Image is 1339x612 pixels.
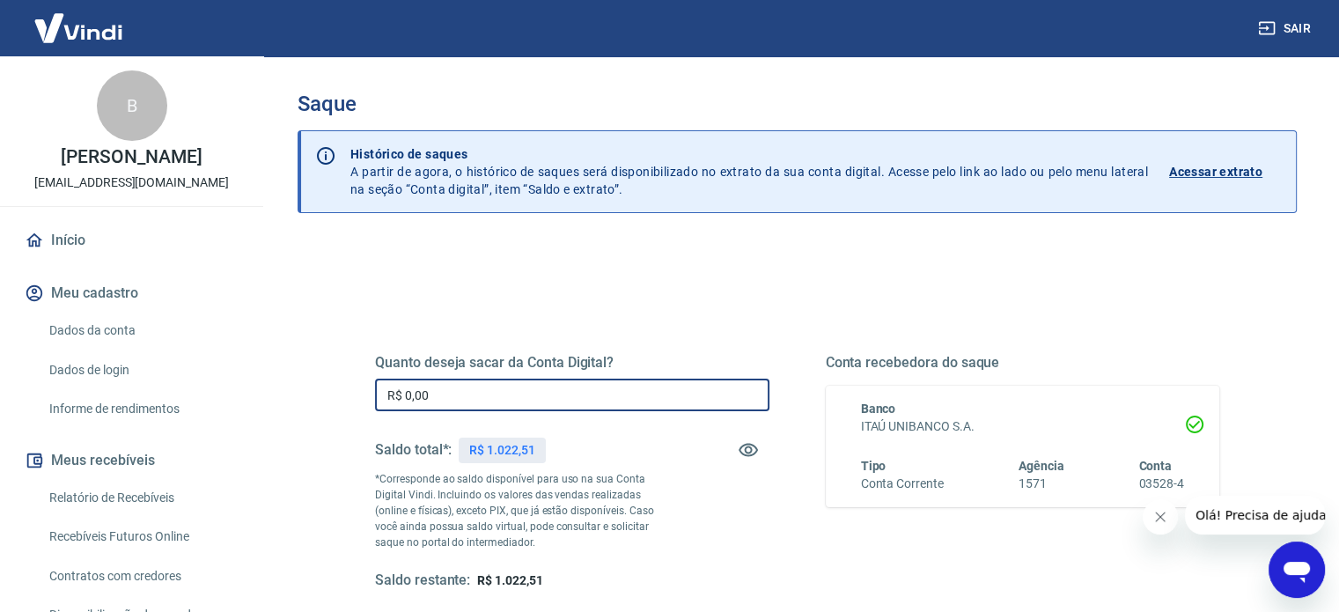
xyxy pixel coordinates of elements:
a: Relatório de Recebíveis [42,480,242,516]
iframe: Fechar mensagem [1143,499,1178,535]
h5: Conta recebedora do saque [826,354,1220,372]
h3: Saque [298,92,1297,116]
span: Agência [1019,459,1064,473]
h5: Saldo restante: [375,571,470,590]
span: Conta [1138,459,1172,473]
img: Vindi [21,1,136,55]
p: Histórico de saques [350,145,1148,163]
span: R$ 1.022,51 [477,573,542,587]
p: A partir de agora, o histórico de saques será disponibilizado no extrato da sua conta digital. Ac... [350,145,1148,198]
a: Acessar extrato [1169,145,1282,198]
h6: 1571 [1019,475,1064,493]
span: Olá! Precisa de ajuda? [11,12,148,26]
a: Dados da conta [42,313,242,349]
button: Meu cadastro [21,274,242,313]
h5: Quanto deseja sacar da Conta Digital? [375,354,769,372]
a: Contratos com credores [42,558,242,594]
p: *Corresponde ao saldo disponível para uso na sua Conta Digital Vindi. Incluindo os valores das ve... [375,471,671,550]
a: Início [21,221,242,260]
iframe: Botão para abrir a janela de mensagens [1269,542,1325,598]
iframe: Mensagem da empresa [1185,496,1325,535]
h6: Conta Corrente [861,475,944,493]
span: Tipo [861,459,887,473]
div: B [97,70,167,141]
button: Meus recebíveis [21,441,242,480]
span: Banco [861,402,896,416]
p: R$ 1.022,51 [469,441,534,460]
p: [EMAIL_ADDRESS][DOMAIN_NAME] [34,173,229,192]
a: Dados de login [42,352,242,388]
p: [PERSON_NAME] [61,148,202,166]
button: Sair [1254,12,1318,45]
h6: ITAÚ UNIBANCO S.A. [861,417,1185,436]
p: Acessar extrato [1169,163,1262,181]
a: Informe de rendimentos [42,391,242,427]
a: Recebíveis Futuros Online [42,519,242,555]
h6: 03528-4 [1138,475,1184,493]
h5: Saldo total*: [375,441,452,459]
